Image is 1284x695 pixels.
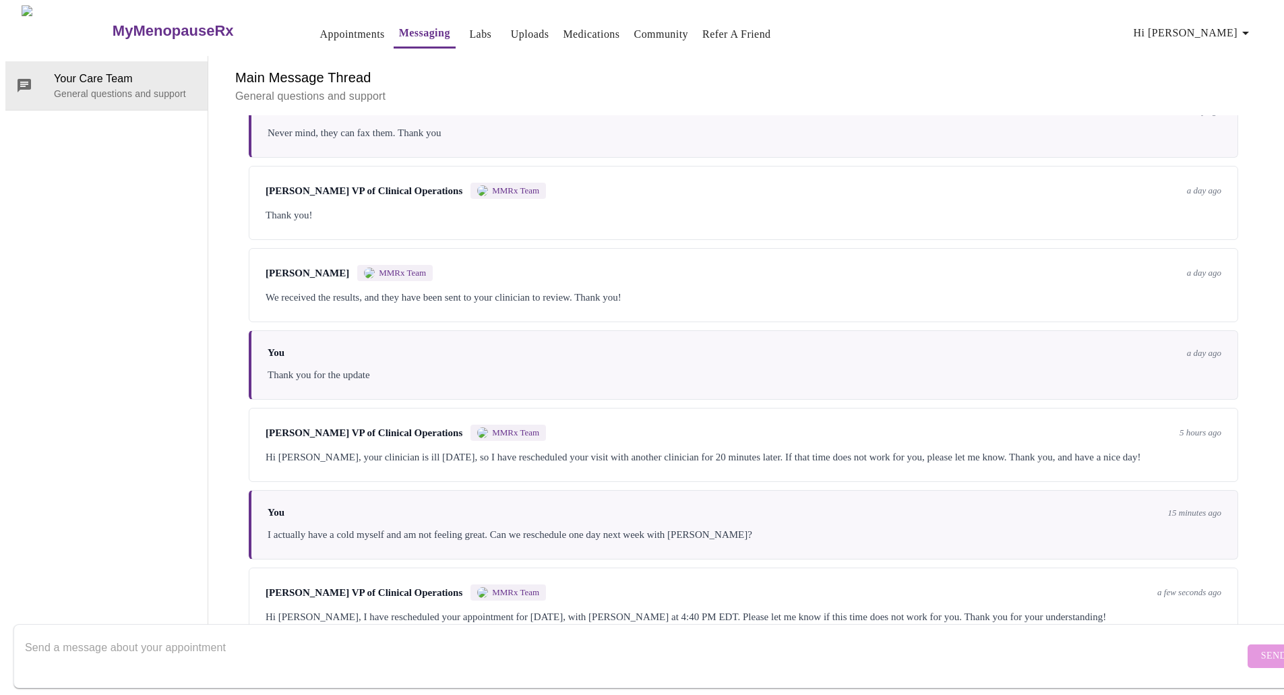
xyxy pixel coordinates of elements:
p: General questions and support [235,88,1252,104]
span: You [268,347,284,359]
span: MMRx Team [492,427,539,438]
div: Thank you for the update [268,367,1221,383]
img: MMRX [477,185,488,196]
span: Your Care Team [54,71,197,87]
a: Labs [469,25,491,44]
button: Community [629,21,694,48]
span: [PERSON_NAME] VP of Clinical Operations [266,185,462,197]
span: a day ago [1187,185,1221,196]
button: Medications [557,21,625,48]
span: [PERSON_NAME] VP of Clinical Operations [266,427,462,439]
a: Refer a Friend [702,25,771,44]
a: MyMenopauseRx [111,7,287,55]
span: a day ago [1187,348,1221,359]
a: Messaging [399,24,450,42]
button: Refer a Friend [697,21,776,48]
span: MMRx Team [379,268,426,278]
span: [PERSON_NAME] [266,268,349,279]
h3: MyMenopauseRx [113,22,234,40]
button: Uploads [506,21,555,48]
img: MyMenopauseRx Logo [22,5,111,56]
div: I actually have a cold myself and am not feeling great. Can we reschedule one day next week with ... [268,526,1221,543]
div: Your Care TeamGeneral questions and support [5,61,208,110]
div: We received the results, and they have been sent to your clinician to review. Thank you! [266,289,1221,305]
a: Appointments [320,25,385,44]
span: You [268,507,284,518]
img: MMRX [477,587,488,598]
a: Community [634,25,689,44]
span: Hi [PERSON_NAME] [1134,24,1254,42]
a: Medications [563,25,619,44]
div: Hi [PERSON_NAME], your clinician is ill [DATE], so I have rescheduled your visit with another cli... [266,449,1221,465]
div: Hi [PERSON_NAME], I have rescheduled your appointment for [DATE], with [PERSON_NAME] at 4:40 PM E... [266,609,1221,625]
a: Uploads [511,25,549,44]
img: MMRX [477,427,488,438]
img: MMRX [364,268,375,278]
span: [PERSON_NAME] VP of Clinical Operations [266,587,462,599]
span: MMRx Team [492,185,539,196]
span: 5 hours ago [1180,427,1221,438]
button: Messaging [394,20,456,49]
span: a day ago [1187,268,1221,278]
button: Labs [459,21,502,48]
button: Appointments [315,21,390,48]
div: Never mind, they can fax them. Thank you [268,125,1221,141]
span: 15 minutes ago [1168,508,1221,518]
textarea: Send a message about your appointment [25,634,1244,677]
span: MMRx Team [492,587,539,598]
div: Thank you! [266,207,1221,223]
button: Hi [PERSON_NAME] [1128,20,1259,47]
p: General questions and support [54,87,197,100]
span: a few seconds ago [1157,587,1221,598]
h6: Main Message Thread [235,67,1252,88]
